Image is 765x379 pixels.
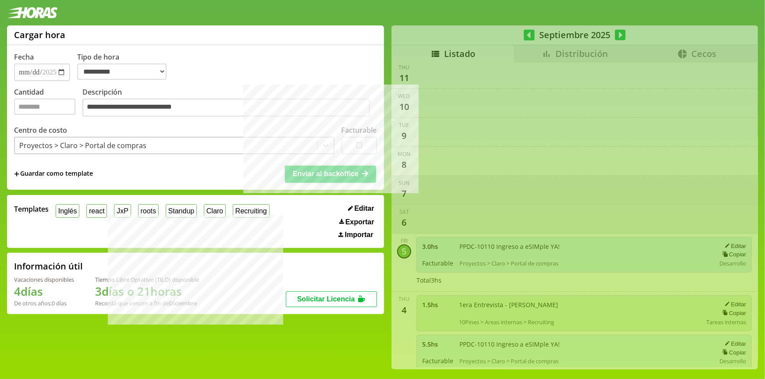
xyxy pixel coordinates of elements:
[77,64,167,80] select: Tipo de hora
[337,218,377,227] button: Exportar
[233,204,270,218] button: Recruiting
[14,87,82,119] label: Cantidad
[204,204,226,218] button: Claro
[286,291,377,307] button: Solicitar Licencia
[82,87,377,119] label: Descripción
[14,169,93,179] span: +Guardar como template
[345,231,374,239] span: Importar
[95,283,199,299] h1: 3 días o 21 horas
[7,7,58,18] img: logotipo
[114,204,131,218] button: JxP
[95,299,199,307] div: Recordá que vencen a fin de
[14,283,74,299] h1: 4 días
[14,260,83,272] h2: Información útil
[297,295,355,303] span: Solicitar Licencia
[345,204,377,213] button: Editar
[86,204,107,218] button: react
[14,52,34,62] label: Fecha
[293,170,359,177] span: Enviar al backoffice
[14,169,19,179] span: +
[14,299,74,307] div: De otros años: 0 días
[95,276,199,283] div: Tiempo Libre Optativo (TiLO) disponible
[14,204,49,214] span: Templates
[77,52,174,81] label: Tipo de hora
[19,141,146,150] div: Proyectos > Claro > Portal de compras
[14,29,65,41] h1: Cargar hora
[342,125,377,135] label: Facturable
[14,125,67,135] label: Centro de costo
[166,204,197,218] button: Standup
[138,204,159,218] button: roots
[14,276,74,283] div: Vacaciones disponibles
[345,218,374,226] span: Exportar
[354,205,374,213] span: Editar
[285,166,376,182] button: Enviar al backoffice
[82,99,370,117] textarea: Descripción
[56,204,79,218] button: Inglés
[14,99,75,115] input: Cantidad
[169,299,197,307] b: Diciembre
